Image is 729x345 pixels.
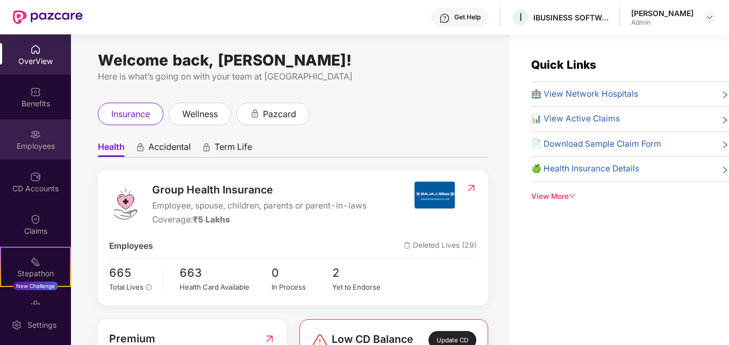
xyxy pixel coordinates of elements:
[11,320,22,330] img: svg+xml;base64,PHN2ZyBpZD0iU2V0dGluZy0yMHgyMCIgeG1sbnM9Imh0dHA6Ly93d3cudzMub3JnLzIwMDAvc3ZnIiB3aW...
[519,11,522,24] span: I
[182,107,218,121] span: wellness
[250,109,260,118] div: animation
[148,141,191,157] span: Accidental
[30,171,41,182] img: svg+xml;base64,PHN2ZyBpZD0iQ0RfQWNjb3VudHMiIGRhdGEtbmFtZT0iQ0QgQWNjb3VudHMiIHhtbG5zPSJodHRwOi8vd3...
[1,268,70,279] div: Stepathon
[332,282,394,292] div: Yet to Endorse
[332,264,394,282] span: 2
[531,58,596,71] span: Quick Links
[13,282,58,290] div: New Challenge
[531,162,639,175] span: 🍏 Health Insurance Details
[533,12,609,23] div: IBUSINESS SOFTWARE PRIVATE LIMITED
[146,284,152,291] span: info-circle
[30,129,41,140] img: svg+xml;base64,PHN2ZyBpZD0iRW1wbG95ZWVzIiB4bWxucz0iaHR0cDovL3d3dy53My5vcmcvMjAwMC9zdmciIHdpZHRoPS...
[404,242,411,249] img: deleteIcon
[13,10,83,24] img: New Pazcare Logo
[109,264,155,282] span: 665
[152,199,367,212] span: Employee, spouse, children, parents or parent-in-laws
[152,213,367,226] div: Coverage:
[705,13,714,21] img: svg+xml;base64,PHN2ZyBpZD0iRHJvcGRvd24tMzJ4MzIiIHhtbG5zPSJodHRwOi8vd3d3LnczLm9yZy8yMDAwL3N2ZyIgd2...
[109,240,153,253] span: Employees
[152,182,367,198] span: Group Health Insurance
[631,8,694,18] div: [PERSON_NAME]
[98,56,488,64] div: Welcome back, [PERSON_NAME]!
[109,283,144,291] span: Total Lives
[215,141,252,157] span: Term Life
[631,18,694,27] div: Admin
[263,107,296,121] span: pazcard
[30,44,41,55] img: svg+xml;base64,PHN2ZyBpZD0iSG9tZSIgeG1sbnM9Imh0dHA6Ly93d3cudzMub3JnLzIwMDAvc3ZnIiB3aWR0aD0iMjAiIG...
[404,240,477,253] span: Deleted Lives (29)
[454,13,481,21] div: Get Help
[531,88,638,100] span: 🏥 View Network Hospitals
[531,191,729,202] div: View More
[135,142,145,152] div: animation
[180,282,271,292] div: Health Card Available
[180,264,271,282] span: 663
[30,299,41,310] img: svg+xml;base64,PHN2ZyBpZD0iRW5kb3JzZW1lbnRzIiB4bWxucz0iaHR0cDovL3d3dy53My5vcmcvMjAwMC9zdmciIHdpZH...
[271,282,333,292] div: In Process
[569,192,576,200] span: down
[98,70,488,83] div: Here is what’s going on with your team at [GEOGRAPHIC_DATA]
[109,188,141,220] img: logo
[193,214,230,225] span: ₹5 Lakhs
[111,107,150,121] span: insurance
[531,138,661,150] span: 📄 Download Sample Claim Form
[414,182,455,209] img: insurerIcon
[466,183,477,193] img: RedirectIcon
[271,264,333,282] span: 0
[30,214,41,225] img: svg+xml;base64,PHN2ZyBpZD0iQ2xhaW0iIHhtbG5zPSJodHRwOi8vd3d3LnczLm9yZy8yMDAwL3N2ZyIgd2lkdGg9IjIwIi...
[30,256,41,267] img: svg+xml;base64,PHN2ZyB4bWxucz0iaHR0cDovL3d3dy53My5vcmcvMjAwMC9zdmciIHdpZHRoPSIyMSIgaGVpZ2h0PSIyMC...
[202,142,211,152] div: animation
[24,320,60,330] div: Settings
[98,141,125,157] span: Health
[439,13,450,24] img: svg+xml;base64,PHN2ZyBpZD0iSGVscC0zMngzMiIgeG1sbnM9Imh0dHA6Ly93d3cudzMub3JnLzIwMDAvc3ZnIiB3aWR0aD...
[531,112,620,125] span: 📊 View Active Claims
[30,87,41,97] img: svg+xml;base64,PHN2ZyBpZD0iQmVuZWZpdHMiIHhtbG5zPSJodHRwOi8vd3d3LnczLm9yZy8yMDAwL3N2ZyIgd2lkdGg9Ij...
